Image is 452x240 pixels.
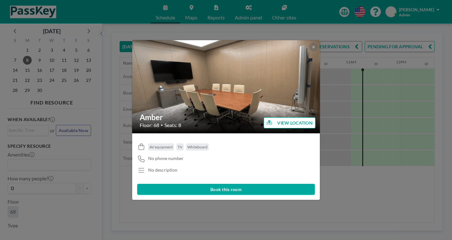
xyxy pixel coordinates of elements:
span: Whiteboard [187,145,207,149]
span: Floor: 68 [140,122,159,128]
img: 537.gif [132,29,320,144]
span: • [161,123,163,127]
button: Book this room [137,184,315,195]
div: No description [148,167,177,173]
button: VIEW LOCATION [264,117,315,128]
span: AV equipment [149,145,173,149]
span: Seats: 8 [164,122,181,128]
h2: Amber [140,113,313,122]
span: TV [178,145,182,149]
span: No phone number [148,156,184,161]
